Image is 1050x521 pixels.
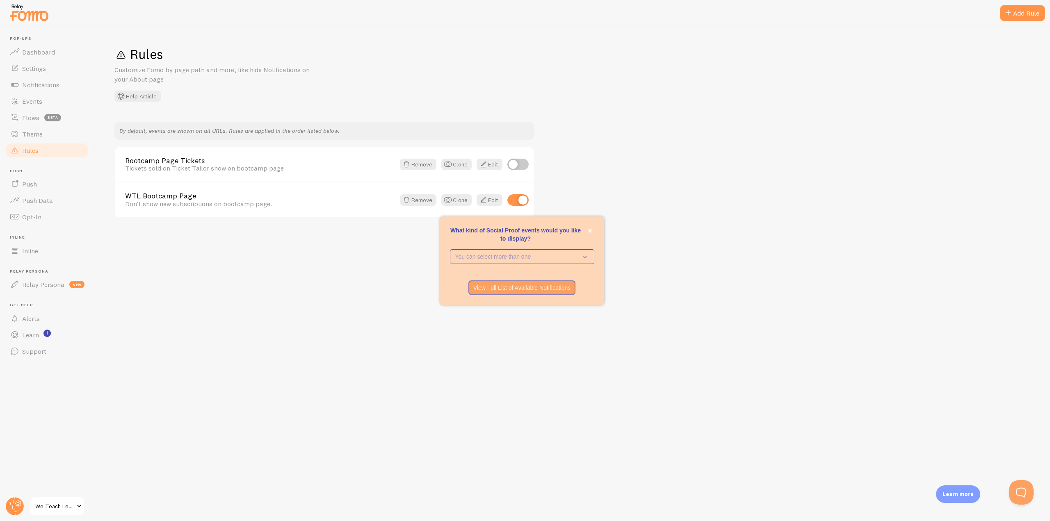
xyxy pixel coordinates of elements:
span: Theme [22,130,43,138]
a: Flows beta [5,109,89,126]
span: Push Data [22,196,53,205]
p: By default, events are shown on all URLs. Rules are applied in the order listed below. [119,127,530,135]
span: Settings [22,64,46,73]
span: beta [44,114,61,121]
button: close, [586,226,594,235]
button: Clone [441,194,472,206]
span: Push [10,168,89,174]
a: Settings [5,60,89,77]
button: Clone [441,159,472,170]
svg: <p>Watch New Feature Tutorials!</p> [43,330,51,337]
a: Events [5,93,89,109]
a: Edit [477,159,502,170]
span: We Teach League [35,501,74,511]
span: Inline [22,247,38,255]
span: Get Help [10,303,89,308]
p: What kind of Social Proof events would you like to display? [450,226,594,243]
a: Notifications [5,77,89,93]
button: You can select more than one [450,249,594,264]
a: Push Data [5,192,89,209]
img: fomo-relay-logo-orange.svg [9,2,50,23]
a: Learn [5,327,89,343]
span: Relay Persona [10,269,89,274]
div: Don't show new subscriptions on bootcamp page. [125,200,395,207]
span: Opt-In [22,213,41,221]
span: Push [22,180,37,188]
a: Push [5,176,89,192]
a: Bootcamp Page Tickets [125,157,395,164]
a: WTL Bootcamp Page [125,192,395,200]
span: Alerts [22,314,40,323]
a: Support [5,343,89,359]
span: Notifications [22,81,59,89]
span: Support [22,347,46,355]
span: Relay Persona [22,280,64,289]
iframe: Help Scout Beacon - Open [1009,480,1034,505]
h1: Rules [114,46,1030,63]
a: Theme [5,126,89,142]
a: Dashboard [5,44,89,60]
a: Edit [477,194,502,206]
span: Learn [22,331,39,339]
a: We Teach League [30,496,85,516]
a: Rules [5,142,89,159]
p: Learn more [943,490,974,498]
button: Help Article [114,91,161,102]
div: What kind of Social Proof events would you like to display? [440,216,604,305]
span: new [69,281,84,288]
button: Remove [400,194,436,206]
p: View Full List of Available Notifications [473,284,571,292]
a: Relay Persona new [5,276,89,293]
span: Flows [22,114,39,122]
p: Customize Fomo by page path and more, like hide Notifications on your About page [114,65,311,84]
button: View Full List of Available Notifications [468,280,576,295]
span: Dashboard [22,48,55,56]
a: Alerts [5,310,89,327]
div: Learn more [936,485,980,503]
a: Opt-In [5,209,89,225]
span: Events [22,97,42,105]
div: Tickets sold on Ticket Tailor show on bootcamp page [125,164,395,172]
span: Rules [22,146,39,155]
p: You can select more than one [455,253,577,261]
span: Inline [10,235,89,240]
button: Remove [400,159,436,170]
span: Pop-ups [10,36,89,41]
a: Inline [5,243,89,259]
